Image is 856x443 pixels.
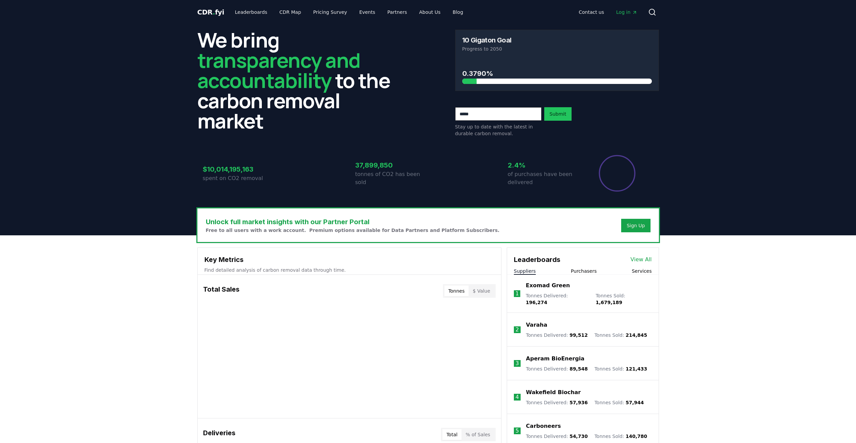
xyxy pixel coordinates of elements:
[308,6,352,18] a: Pricing Survey
[204,267,494,273] p: Find detailed analysis of carbon removal data through time.
[469,286,494,296] button: $ Value
[544,107,572,121] button: Submit
[570,366,588,372] span: 89,548
[197,7,224,17] a: CDR.fyi
[516,427,519,435] p: 5
[526,399,588,406] p: Tonnes Delivered :
[526,282,570,290] a: Exomad Green
[526,292,589,306] p: Tonnes Delivered :
[355,160,428,170] h3: 37,899,850
[596,292,652,306] p: Tonnes Sold :
[203,164,276,174] h3: $10,014,195,163
[573,6,642,18] nav: Main
[611,6,642,18] a: Log in
[526,321,547,329] a: Varaha
[514,268,536,274] button: Suppliers
[621,219,650,232] button: Sign Up
[204,255,494,265] h3: Key Metrics
[631,256,652,264] a: View All
[229,6,273,18] a: Leaderboards
[442,429,462,440] button: Total
[516,393,519,401] p: 4
[197,46,360,94] span: transparency and accountability
[516,326,519,334] p: 2
[626,434,647,439] span: 140,780
[626,366,647,372] span: 121,433
[571,268,597,274] button: Purchasers
[516,359,519,367] p: 3
[462,68,652,79] h3: 0.3790%
[570,332,588,338] span: 99,512
[203,428,236,441] h3: Deliveries
[206,227,500,234] p: Free to all users with a work account. Premium options available for Data Partners and Platform S...
[595,433,647,440] p: Tonnes Sold :
[462,37,512,43] h3: 10 Gigaton Goal
[526,355,584,363] a: Aperam BioEnergia
[595,332,647,338] p: Tonnes Sold :
[444,286,469,296] button: Tonnes
[274,6,306,18] a: CDR Map
[626,400,644,405] span: 57,944
[354,6,381,18] a: Events
[447,6,469,18] a: Blog
[203,174,276,182] p: spent on CO2 removal
[197,8,224,16] span: CDR fyi
[355,170,428,186] p: tonnes of CO2 has been sold
[526,332,588,338] p: Tonnes Delivered :
[229,6,468,18] nav: Main
[414,6,446,18] a: About Us
[508,170,581,186] p: of purchases have been delivered
[616,9,637,16] span: Log in
[570,400,588,405] span: 57,936
[508,160,581,170] h3: 2.4%
[526,422,561,430] a: Carboneers
[382,6,412,18] a: Partners
[596,300,622,305] span: 1,679,189
[526,433,588,440] p: Tonnes Delivered :
[526,300,547,305] span: 196,274
[462,429,494,440] button: % of Sales
[573,6,609,18] a: Contact us
[570,434,588,439] span: 54,730
[462,46,652,52] p: Progress to 2050
[598,154,636,192] div: Percentage of sales delivered
[197,30,401,131] h2: We bring to the carbon removal market
[514,255,560,265] h3: Leaderboards
[203,284,240,298] h3: Total Sales
[213,8,215,16] span: .
[595,365,647,372] p: Tonnes Sold :
[627,222,645,229] a: Sign Up
[206,217,500,227] h3: Unlock full market insights with our Partner Portal
[526,365,588,372] p: Tonnes Delivered :
[626,332,647,338] span: 214,845
[515,290,519,298] p: 1
[595,399,644,406] p: Tonnes Sold :
[455,123,542,137] p: Stay up to date with the latest in durable carbon removal.
[526,388,581,396] a: Wakefield Biochar
[632,268,652,274] button: Services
